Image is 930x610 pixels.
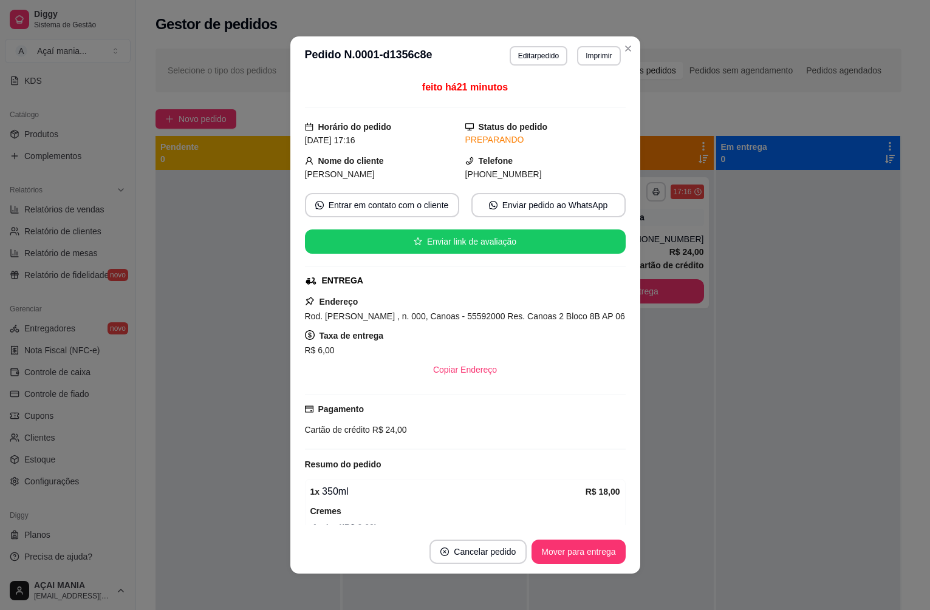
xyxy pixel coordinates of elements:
[370,425,407,435] span: R$ 24,00
[305,425,370,435] span: Cartão de crédito
[305,123,313,131] span: calendar
[305,311,625,321] span: Rod. [PERSON_NAME] , n. 000, Canoas - 55592000 Res. Canoas 2 Bloco 8B AP 06
[315,201,324,209] span: whats-app
[489,201,497,209] span: whats-app
[310,506,341,516] strong: Cremes
[305,229,626,254] button: starEnviar link de avaliação
[586,487,620,496] strong: R$ 18,00
[318,122,392,132] strong: Horário do pedido
[465,134,626,146] div: PREPARANDO
[313,521,620,534] span: Açaí ( R$ 0,00 )
[305,135,355,145] span: [DATE] 17:16
[305,157,313,165] span: user
[422,82,508,92] span: feito há 21 minutos
[429,540,527,564] button: close-circleCancelar pedido
[532,540,625,564] button: Mover para entrega
[320,297,358,307] strong: Endereço
[310,484,586,499] div: 350ml
[577,46,620,66] button: Imprimir
[479,156,513,166] strong: Telefone
[305,46,433,66] h3: Pedido N. 0001-d1356c8e
[305,330,315,340] span: dollar
[414,237,422,246] span: star
[318,404,364,414] strong: Pagamento
[471,193,626,217] button: whats-appEnviar pedido ao WhatsApp
[465,169,542,179] span: [PHONE_NUMBER]
[313,523,324,532] strong: 1 x
[305,405,313,413] span: credit-card
[305,459,381,469] strong: Resumo do pedido
[322,274,363,287] div: ENTREGA
[465,157,474,165] span: phone
[305,193,459,217] button: whats-appEntrar em contato com o cliente
[305,345,335,355] span: R$ 6,00
[423,358,507,382] button: Copiar Endereço
[320,331,384,341] strong: Taxa de entrega
[618,39,638,58] button: Close
[318,156,384,166] strong: Nome do cliente
[479,122,548,132] strong: Status do pedido
[440,547,449,556] span: close-circle
[305,296,315,306] span: pushpin
[465,123,474,131] span: desktop
[305,169,375,179] span: [PERSON_NAME]
[510,46,567,66] button: Editarpedido
[310,487,320,496] strong: 1 x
